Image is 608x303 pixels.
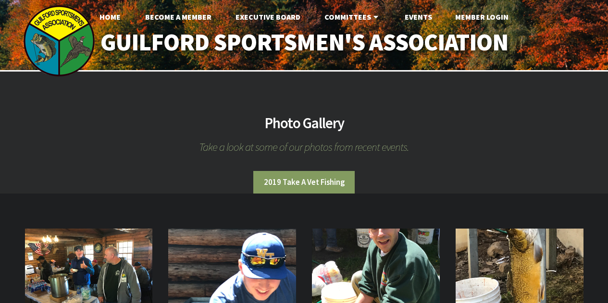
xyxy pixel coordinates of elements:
img: logo_sm.png [23,5,95,77]
a: Events [397,7,440,26]
a: Executive Board [228,7,308,26]
a: Guilford Sportsmen's Association [80,22,528,63]
li: 2019 Take A Vet Fishing [253,171,355,194]
a: Member Login [447,7,516,26]
a: Committees [317,7,388,26]
a: Become A Member [137,7,219,26]
a: Home [92,7,128,26]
